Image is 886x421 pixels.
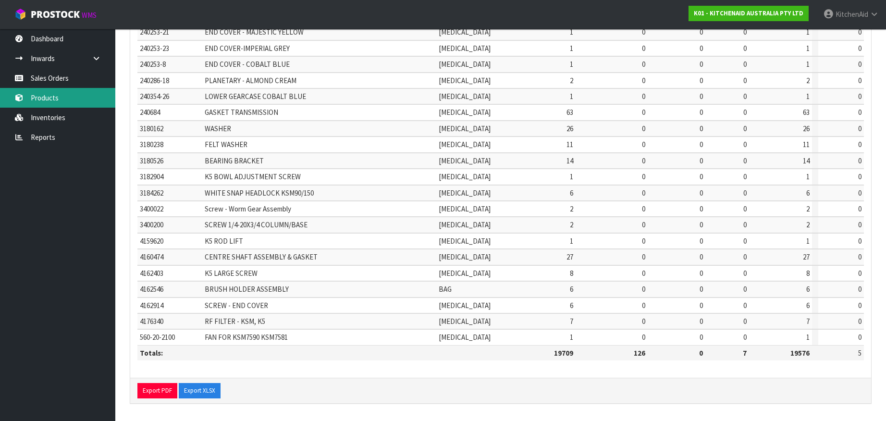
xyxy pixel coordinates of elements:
[570,60,573,69] span: 1
[858,269,861,278] span: 0
[858,76,861,85] span: 0
[140,172,163,181] span: 3182904
[642,285,645,294] span: 0
[642,172,645,181] span: 0
[700,236,703,246] span: 0
[439,27,491,37] span: [MEDICAL_DATA]
[439,92,491,101] span: [MEDICAL_DATA]
[858,317,861,326] span: 0
[205,140,247,149] span: FELT WASHER
[743,124,747,133] span: 0
[700,60,703,69] span: 0
[642,140,645,149] span: 0
[439,204,491,213] span: [MEDICAL_DATA]
[700,317,703,326] span: 0
[642,76,645,85] span: 0
[570,236,573,246] span: 1
[642,301,645,310] span: 0
[14,8,26,20] img: cube-alt.png
[439,317,491,326] span: [MEDICAL_DATA]
[140,60,166,69] span: 240253-8
[858,301,861,310] span: 0
[439,269,491,278] span: [MEDICAL_DATA]
[570,285,573,294] span: 6
[205,92,306,101] span: LOWER GEARCASE COBALT BLUE
[700,333,703,342] span: 0
[858,204,861,213] span: 0
[700,285,703,294] span: 0
[566,252,573,261] span: 27
[205,76,296,85] span: PLANETARY - ALMOND CREAM
[205,27,304,37] span: END COVER - MAJESTIC YELLOW
[439,333,491,342] span: [MEDICAL_DATA]
[806,44,810,53] span: 1
[806,285,810,294] span: 6
[694,9,803,17] strong: K01 - KITCHENAID AUSTRALIA PTY LTD
[570,92,573,101] span: 1
[806,204,810,213] span: 2
[205,156,264,165] span: BEARING BRACKET
[806,76,810,85] span: 2
[179,383,221,398] button: Export XLSX
[642,204,645,213] span: 0
[205,44,290,53] span: END COVER-IMPERIAL GREY
[439,108,491,117] span: [MEDICAL_DATA]
[439,301,491,310] span: [MEDICAL_DATA]
[570,76,573,85] span: 2
[140,285,163,294] span: 4162546
[743,156,747,165] span: 0
[858,285,861,294] span: 0
[439,76,491,85] span: [MEDICAL_DATA]
[140,301,163,310] span: 4162914
[205,236,243,246] span: K5 ROD LIFT
[140,348,163,358] strong: Totals:
[570,204,573,213] span: 2
[743,204,747,213] span: 0
[140,269,163,278] span: 4162403
[700,27,703,37] span: 0
[858,108,861,117] span: 0
[858,252,861,261] span: 0
[642,269,645,278] span: 0
[140,188,163,198] span: 3184262
[700,140,703,149] span: 0
[642,44,645,53] span: 0
[858,92,861,101] span: 0
[205,204,291,213] span: Screw - Worm Gear Assembly
[700,220,703,229] span: 0
[836,10,868,19] span: KitchenAid
[806,301,810,310] span: 6
[570,317,573,326] span: 7
[858,236,861,246] span: 0
[140,140,163,149] span: 3180238
[554,348,573,358] strong: 19709
[439,44,491,53] span: [MEDICAL_DATA]
[743,140,747,149] span: 0
[566,108,573,117] span: 63
[806,220,810,229] span: 2
[743,236,747,246] span: 0
[743,172,747,181] span: 0
[743,317,747,326] span: 0
[803,108,810,117] span: 63
[642,188,645,198] span: 0
[205,60,290,69] span: END COVER - COBALT BLUE
[858,220,861,229] span: 0
[140,236,163,246] span: 4159620
[570,301,573,310] span: 6
[806,333,810,342] span: 1
[140,76,169,85] span: 240286-18
[743,60,747,69] span: 0
[803,124,810,133] span: 26
[439,60,491,69] span: [MEDICAL_DATA]
[439,172,491,181] span: [MEDICAL_DATA]
[858,44,861,53] span: 0
[858,140,861,149] span: 0
[570,44,573,53] span: 1
[642,124,645,133] span: 0
[642,317,645,326] span: 0
[570,188,573,198] span: 6
[140,156,163,165] span: 3180526
[700,156,703,165] span: 0
[806,92,810,101] span: 1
